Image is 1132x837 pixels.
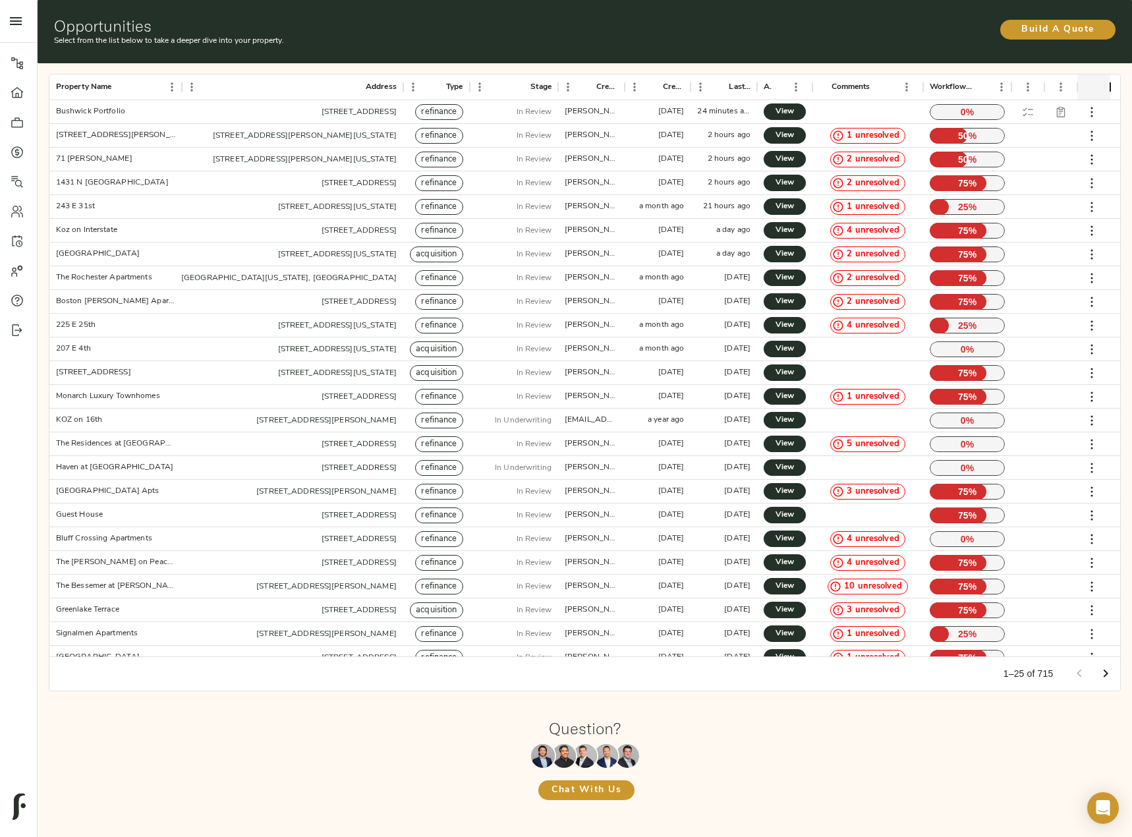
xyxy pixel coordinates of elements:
span: refinance [416,438,462,451]
a: [STREET_ADDRESS][PERSON_NAME] [256,583,397,591]
p: In Review [517,367,552,379]
div: Type [446,74,463,100]
div: zach@fulcrumlendingcorp.com [565,177,618,188]
div: 2 unresolved [830,246,905,262]
span: refinance [416,320,462,332]
span: View [777,271,793,285]
div: Haven at South Mountain [56,462,173,473]
div: Comments [812,74,923,100]
span: View [777,223,793,237]
div: 2 unresolved [830,152,905,167]
span: 2 unresolved [841,177,905,190]
span: % [966,438,975,451]
div: 5 unresolved [830,436,905,452]
a: View [764,103,806,120]
div: 71 Leonard [56,154,132,165]
p: 0 [930,413,1005,428]
p: 50 [930,128,1005,144]
span: 5 unresolved [841,438,905,451]
div: 2 unresolved [830,270,905,286]
a: View [764,507,806,523]
span: refinance [416,462,462,475]
div: Actions [757,74,812,100]
span: 2 unresolved [841,248,905,261]
div: justin@fulcrumlendingcorp.com [565,462,618,473]
div: 2 days ago [658,296,685,307]
div: 6 days ago [658,367,685,378]
div: 10 months ago [658,106,685,117]
p: In Review [517,391,552,403]
div: 4 unresolved [830,223,905,239]
div: Stage [470,74,558,100]
button: Menu [992,77,1011,97]
span: View [777,342,793,356]
span: acquisition [410,248,462,261]
div: The Residences at Port Royal [56,438,175,449]
a: View [764,364,806,381]
div: Boston Woods Apartments [56,296,175,307]
div: 2 unresolved [830,175,905,191]
a: View [764,341,806,357]
img: Kenneth Mendonça [552,744,576,768]
a: View [764,554,806,571]
p: In Review [517,438,552,450]
p: 0 [930,436,1005,452]
button: Menu [691,77,710,97]
button: Chat With Us [538,780,635,800]
div: 1 unresolved [830,389,905,405]
div: 153 East 26th Street [56,367,131,378]
div: Comments [832,74,870,100]
p: In Review [517,201,552,213]
div: zach@fulcrumlendingcorp.com [565,272,618,283]
div: justin@fulcrumlendingcorp.com [565,248,618,260]
div: 23 days ago [658,177,685,188]
div: 2 days ago [724,296,750,307]
span: % [969,366,977,380]
a: View [764,649,806,666]
a: [STREET_ADDRESS][US_STATE] [278,203,397,211]
span: View [777,176,793,190]
div: Created [663,74,685,100]
span: Build A Quote [1013,22,1102,38]
div: zach@fulcrumlendingcorp.com [565,130,618,141]
span: View [777,318,793,332]
a: View [764,412,806,428]
div: a day ago [716,225,750,236]
p: 75 [930,389,1005,405]
a: [STREET_ADDRESS][US_STATE] [278,369,397,377]
a: View [764,317,806,333]
div: 4 unresolved [830,531,905,547]
div: Address [182,74,403,100]
span: refinance [416,130,462,142]
div: 8 months ago [658,462,685,473]
button: Menu [182,77,202,97]
span: % [966,461,975,475]
a: [STREET_ADDRESS] [322,227,397,235]
span: % [969,272,977,285]
span: % [969,390,977,403]
a: [STREET_ADDRESS] [322,179,397,187]
div: 21 days ago [658,130,685,141]
button: Sort [772,78,790,96]
span: View [777,200,793,214]
span: refinance [416,201,462,214]
div: a month ago [639,201,684,212]
span: View [777,603,793,617]
span: refinance [416,415,462,427]
div: a month ago [639,320,684,331]
span: View [777,650,793,664]
button: Menu [1051,77,1071,97]
div: 2 hours ago [708,154,750,165]
div: 1 unresolved [830,199,905,215]
p: 25 [930,318,1005,333]
div: Property Name [56,74,112,100]
div: 2 days ago [724,320,750,331]
a: View [764,388,806,405]
span: refinance [416,225,462,237]
span: % [969,177,977,190]
div: a month ago [639,272,684,283]
div: zach@fulcrumlendingcorp.com [565,343,618,355]
p: Select from the list below to take a deeper dive into your property. [54,35,762,47]
span: 4 unresolved [841,225,905,237]
span: 4 unresolved [841,533,905,546]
